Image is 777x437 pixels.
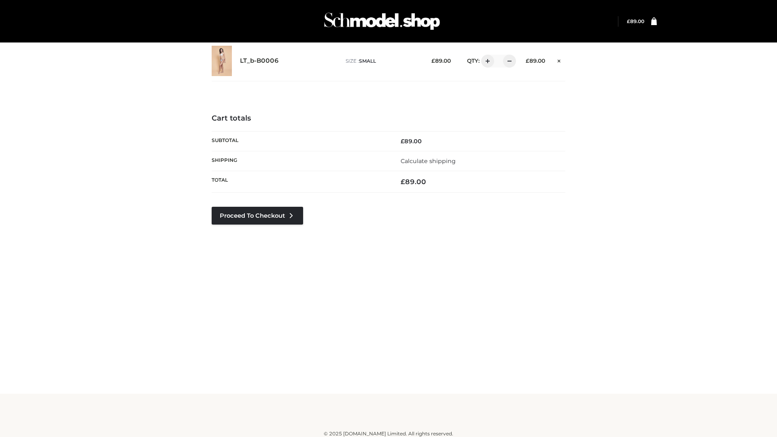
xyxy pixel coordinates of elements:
th: Shipping [212,151,388,171]
span: £ [401,138,404,145]
bdi: 89.00 [526,57,545,64]
th: Total [212,171,388,193]
p: size : [346,57,419,65]
a: Calculate shipping [401,157,456,165]
span: £ [627,18,630,24]
a: £89.00 [627,18,644,24]
bdi: 89.00 [401,138,422,145]
span: £ [431,57,435,64]
bdi: 89.00 [627,18,644,24]
bdi: 89.00 [401,178,426,186]
bdi: 89.00 [431,57,451,64]
a: LT_b-B0006 [240,57,279,65]
span: £ [526,57,529,64]
span: £ [401,178,405,186]
a: Proceed to Checkout [212,207,303,225]
a: Remove this item [553,55,565,65]
div: QTY: [459,55,513,68]
span: SMALL [359,58,376,64]
th: Subtotal [212,131,388,151]
img: Schmodel Admin 964 [321,5,443,37]
h4: Cart totals [212,114,565,123]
